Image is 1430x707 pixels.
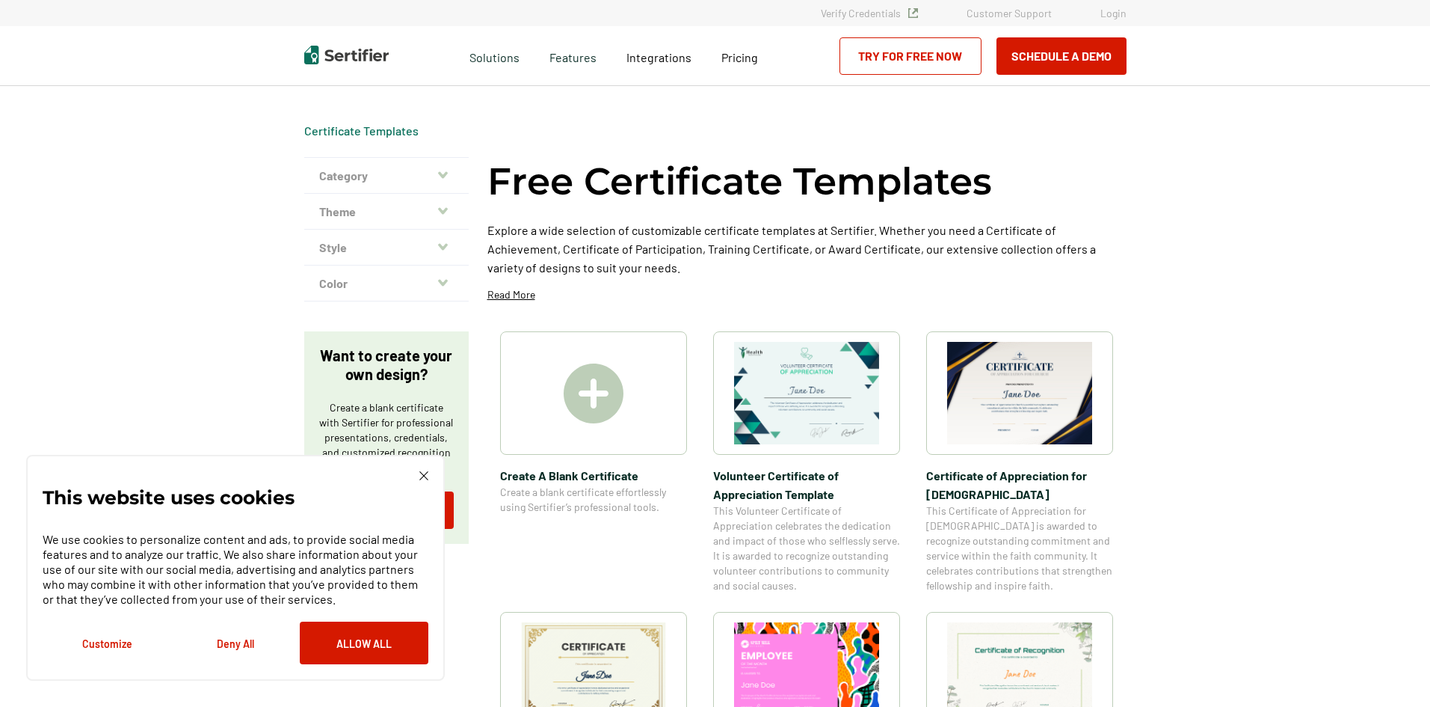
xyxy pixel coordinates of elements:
button: Customize [43,622,171,664]
img: Verified [908,8,918,18]
img: Certificate of Appreciation for Church​ [947,342,1092,444]
img: Sertifier | Digital Credentialing Platform [304,46,389,64]
a: Volunteer Certificate of Appreciation TemplateVolunteer Certificate of Appreciation TemplateThis ... [713,331,900,593]
a: Verify Credentials [821,7,918,19]
button: Schedule a Demo [996,37,1127,75]
div: Breadcrumb [304,123,419,138]
span: This Certificate of Appreciation for [DEMOGRAPHIC_DATA] is awarded to recognize outstanding commi... [926,504,1113,593]
a: Try for Free Now [839,37,981,75]
span: Certificate of Appreciation for [DEMOGRAPHIC_DATA]​ [926,466,1113,504]
button: Deny All [171,622,300,664]
span: Volunteer Certificate of Appreciation Template [713,466,900,504]
img: Create A Blank Certificate [564,364,623,423]
a: Certificate of Appreciation for Church​Certificate of Appreciation for [DEMOGRAPHIC_DATA]​This Ce... [926,331,1113,593]
span: This Volunteer Certificate of Appreciation celebrates the dedication and impact of those who self... [713,504,900,593]
h1: Free Certificate Templates [487,157,992,206]
p: Create a blank certificate with Sertifier for professional presentations, credentials, and custom... [319,400,454,475]
button: Theme [304,194,469,230]
a: Login [1100,7,1127,19]
span: Solutions [469,46,520,65]
img: Volunteer Certificate of Appreciation Template [734,342,879,444]
a: Pricing [721,46,758,65]
a: Integrations [626,46,691,65]
p: Explore a wide selection of customizable certificate templates at Sertifier. Whether you need a C... [487,221,1127,277]
a: Customer Support [967,7,1052,19]
p: This website uses cookies [43,490,295,505]
p: We use cookies to personalize content and ads, to provide social media features and to analyze ou... [43,532,428,607]
button: Allow All [300,622,428,664]
span: Integrations [626,50,691,64]
span: Features [549,46,597,65]
button: Color [304,266,469,302]
span: Pricing [721,50,758,64]
button: Style [304,230,469,266]
p: Want to create your own design? [319,346,454,384]
a: Certificate Templates [304,123,419,138]
img: Cookie Popup Close [419,471,428,480]
button: Category [304,158,469,194]
p: Read More [487,287,535,302]
span: Create a blank certificate effortlessly using Sertifier’s professional tools. [500,485,687,515]
span: Create A Blank Certificate [500,466,687,485]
